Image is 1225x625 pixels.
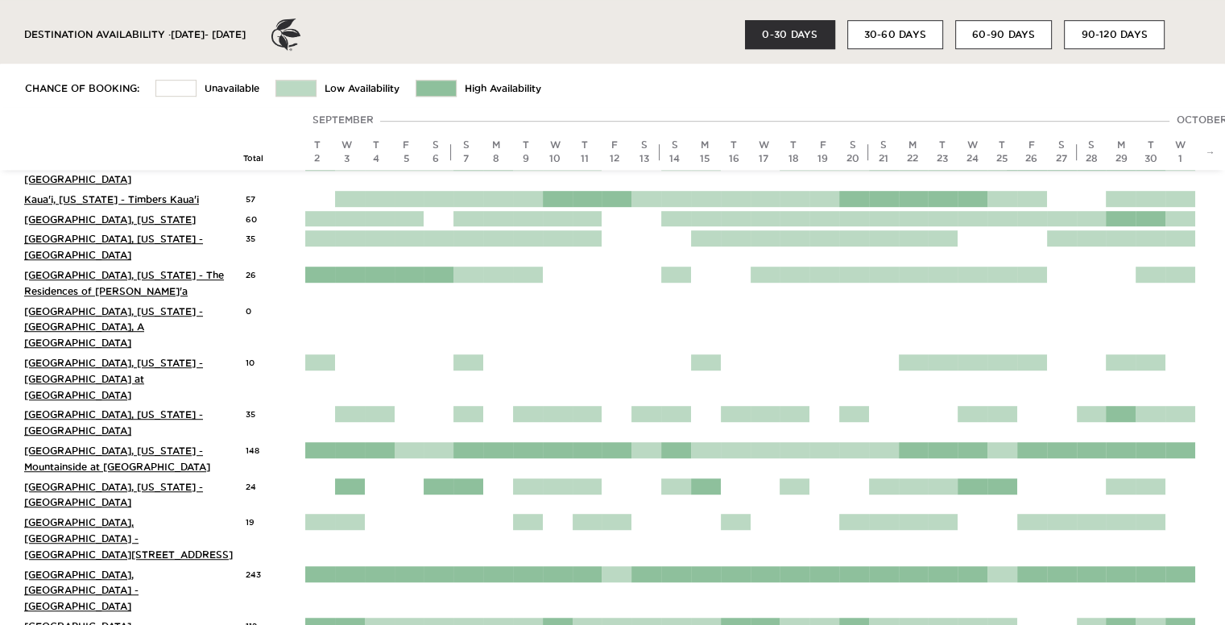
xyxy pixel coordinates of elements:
button: 30-60 DAYS [847,20,943,49]
div: F [604,139,626,153]
div: 3 [336,153,358,167]
div: M [902,139,924,153]
div: 20 [842,153,863,167]
div: 21 [872,153,894,167]
div: 18 [783,153,805,167]
div: 60 [246,211,275,226]
div: 4 [366,153,387,167]
div: 25 [991,153,1012,167]
div: 7 [455,153,477,167]
div: S [455,139,477,153]
a: [GEOGRAPHIC_DATA], [US_STATE] - The Residences of [PERSON_NAME]'a [24,270,224,296]
div: S [425,139,447,153]
div: S [872,139,894,153]
td: High Availability [457,81,558,97]
a: [GEOGRAPHIC_DATA], [US_STATE] - [GEOGRAPHIC_DATA] [24,482,203,508]
div: W [336,139,358,153]
a: [GEOGRAPHIC_DATA], [US_STATE] - [GEOGRAPHIC_DATA] [24,409,203,436]
div: 28 [1081,153,1103,167]
div: S [1050,139,1072,153]
div: 27 [1050,153,1072,167]
div: 26 [246,267,275,281]
img: ER_Logo_Bug_Dark_Grey.a7df47556c74605c8875.png [270,19,302,51]
div: T [574,139,596,153]
button: 0-30 DAYS [745,20,834,49]
div: 19 [812,153,834,167]
button: 60-90 DAYS [955,20,1052,49]
a: [GEOGRAPHIC_DATA], [US_STATE] [24,214,196,225]
div: W [962,139,983,153]
button: 90-120 DAYS [1064,20,1165,49]
div: M [485,139,507,153]
div: 13 [633,153,655,167]
div: 17 [753,153,775,167]
div: 12 [604,153,626,167]
div: T [366,139,387,153]
div: 14 [664,153,685,167]
div: 35 [246,230,275,245]
div: 26 [1020,153,1042,167]
div: T [783,139,805,153]
div: 11 [574,153,596,167]
div: 2 [306,153,328,167]
div: W [544,139,566,153]
a: [GEOGRAPHIC_DATA], [US_STATE] - Mountainside at [GEOGRAPHIC_DATA] [24,445,210,472]
a: [GEOGRAPHIC_DATA], [GEOGRAPHIC_DATA] - [GEOGRAPHIC_DATA][STREET_ADDRESS] [24,517,233,560]
div: 35 [246,406,275,420]
div: W [1169,139,1191,153]
div: 1 [1169,153,1191,167]
td: Low Availability [317,81,416,97]
div: T [306,139,328,153]
div: 16 [723,153,745,167]
div: S [1081,139,1103,153]
a: → [1206,147,1215,157]
div: 23 [932,153,954,167]
a: [GEOGRAPHIC_DATA], [US_STATE] - [GEOGRAPHIC_DATA] at [GEOGRAPHIC_DATA] [24,358,203,400]
div: M [693,139,715,153]
a: [GEOGRAPHIC_DATA], [GEOGRAPHIC_DATA] - [GEOGRAPHIC_DATA] [24,569,139,612]
div: 8 [485,153,507,167]
div: 24 [246,478,275,493]
div: S [664,139,685,153]
div: Total [243,153,272,164]
div: 148 [246,442,275,457]
div: 6 [425,153,447,167]
div: 24 [962,153,983,167]
div: 10 [246,354,275,369]
a: [GEOGRAPHIC_DATA], [US_STATE] - [GEOGRAPHIC_DATA], A [GEOGRAPHIC_DATA] [24,306,203,349]
div: T [991,139,1012,153]
div: 29 [1111,153,1132,167]
div: 22 [902,153,924,167]
a: [GEOGRAPHIC_DATA], [US_STATE] - [GEOGRAPHIC_DATA] [24,234,203,260]
div: T [932,139,954,153]
a: Kaua'i, [US_STATE] - Timbers Kaua'i [24,194,199,205]
div: 5 [395,153,417,167]
div: 30 [1140,153,1161,167]
div: 19 [246,514,275,528]
div: T [1140,139,1161,153]
div: T [515,139,536,153]
div: F [1020,139,1042,153]
div: September [306,113,380,129]
div: S [633,139,655,153]
div: F [395,139,417,153]
div: 15 [693,153,715,167]
div: 57 [246,191,275,205]
td: Unavailable [197,81,276,97]
div: S [842,139,863,153]
div: 9 [515,153,536,167]
td: Chance of Booking: [24,81,156,97]
div: DESTINATION AVAILABILITY · [DATE] - [DATE] [24,6,246,63]
div: 243 [246,566,275,581]
div: W [753,139,775,153]
div: T [723,139,745,153]
div: 10 [544,153,566,167]
div: M [1111,139,1132,153]
div: F [812,139,834,153]
div: 0 [246,303,275,317]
